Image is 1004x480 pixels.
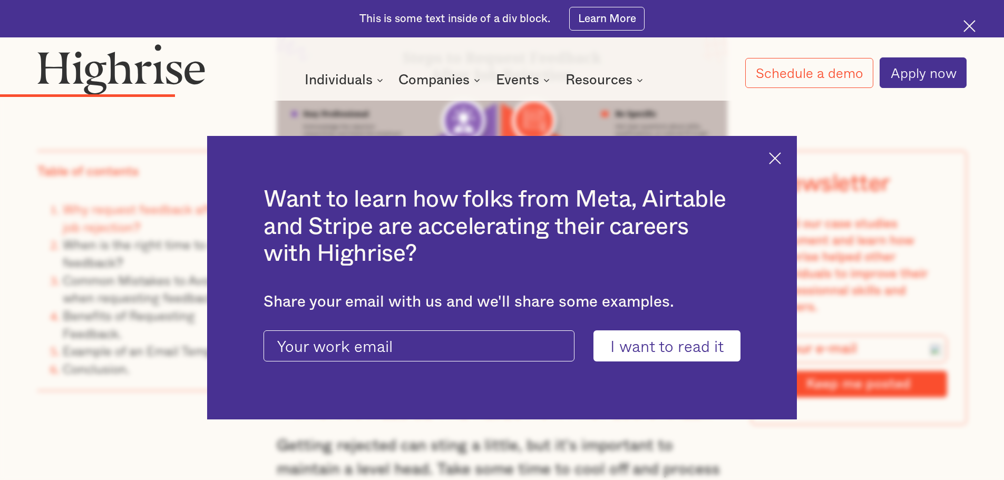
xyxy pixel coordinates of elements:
a: Learn More [569,7,645,31]
img: Highrise logo [37,44,205,94]
input: I want to read it [593,330,740,362]
div: Individuals [305,74,373,86]
form: current-ascender-blog-article-modal-form [264,330,740,362]
div: Events [496,74,539,86]
input: Your work email [264,330,574,362]
img: Cross icon [963,20,976,32]
div: Share your email with us and we'll share some examples. [264,293,740,311]
div: Companies [398,74,470,86]
div: Individuals [305,74,386,86]
div: This is some text inside of a div block. [359,12,550,26]
h2: Want to learn how folks from Meta, Airtable and Stripe are accelerating their careers with Highrise? [264,186,740,268]
div: Resources [566,74,646,86]
div: Resources [566,74,632,86]
a: Apply now [880,57,967,88]
img: Cross icon [769,152,781,164]
div: Events [496,74,553,86]
div: Companies [398,74,483,86]
a: Schedule a demo [745,58,874,88]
